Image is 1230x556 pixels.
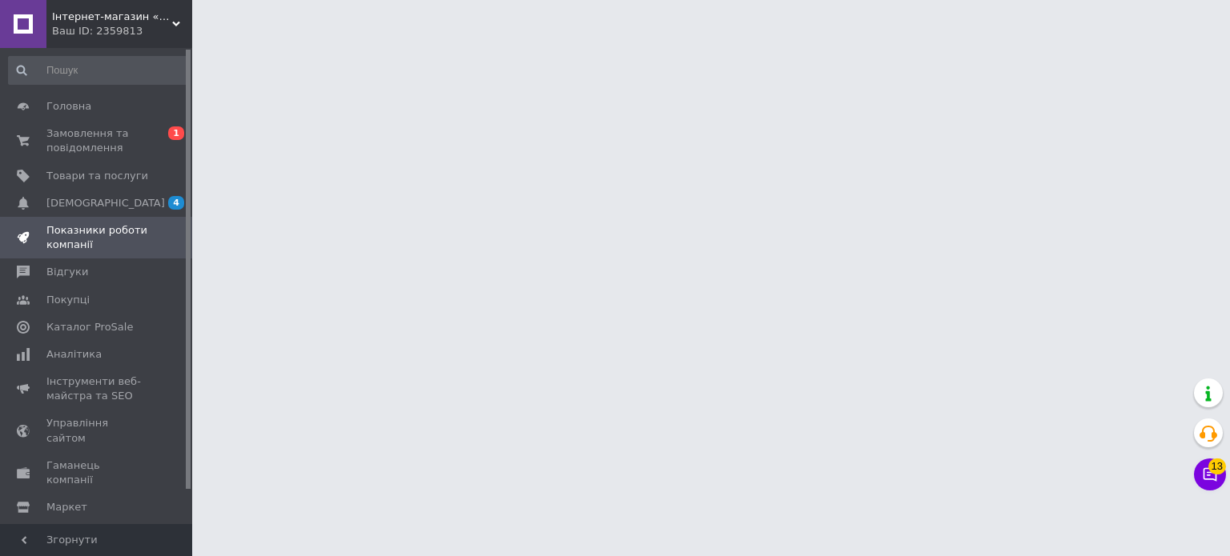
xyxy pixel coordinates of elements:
[46,320,133,334] span: Каталог ProSale
[52,10,172,24] span: Інтернет-магазин «Dragon Parts»
[46,416,148,445] span: Управління сайтом
[46,500,87,514] span: Маркет
[52,24,192,38] div: Ваш ID: 2359813
[46,347,102,362] span: Аналітика
[46,374,148,403] span: Інструменти веб-майстра та SEO
[46,458,148,487] span: Гаманець компанії
[1208,458,1226,474] span: 13
[46,99,91,114] span: Головна
[1194,458,1226,490] button: Чат з покупцем13
[46,169,148,183] span: Товари та послуги
[46,196,165,210] span: [DEMOGRAPHIC_DATA]
[46,126,148,155] span: Замовлення та повідомлення
[46,293,90,307] span: Покупці
[8,56,189,85] input: Пошук
[46,223,148,252] span: Показники роботи компанії
[168,126,184,140] span: 1
[168,196,184,210] span: 4
[46,265,88,279] span: Відгуки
